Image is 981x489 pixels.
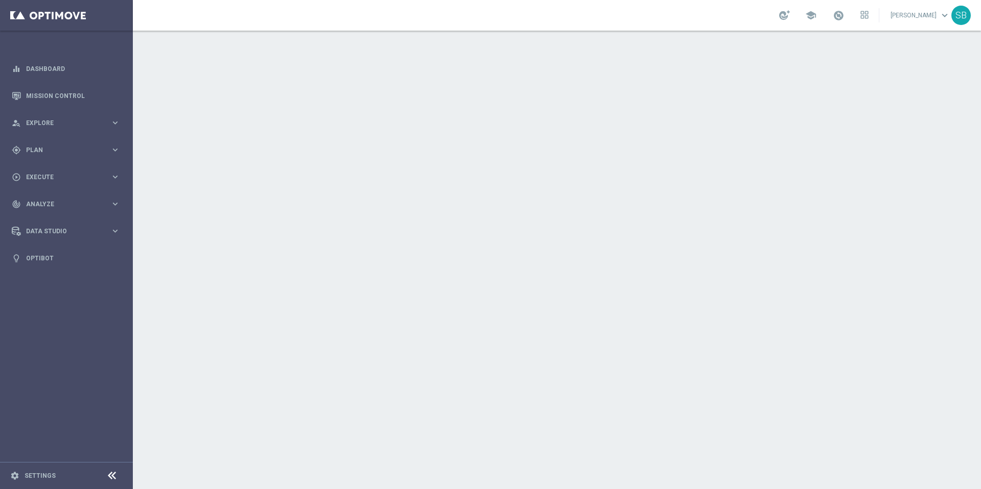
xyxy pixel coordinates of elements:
[890,8,951,23] a: [PERSON_NAME]keyboard_arrow_down
[110,118,120,128] i: keyboard_arrow_right
[11,92,121,100] button: Mission Control
[12,254,21,263] i: lightbulb
[805,10,816,21] span: school
[12,82,120,109] div: Mission Control
[26,228,110,234] span: Data Studio
[10,471,19,480] i: settings
[11,173,121,181] button: play_circle_outline Execute keyboard_arrow_right
[12,145,21,155] i: gps_fixed
[26,82,120,109] a: Mission Control
[12,55,120,82] div: Dashboard
[12,118,21,128] i: person_search
[110,172,120,182] i: keyboard_arrow_right
[11,200,121,208] button: track_changes Analyze keyboard_arrow_right
[25,473,56,479] a: Settings
[12,200,110,209] div: Analyze
[11,119,121,127] button: person_search Explore keyboard_arrow_right
[26,244,120,272] a: Optibot
[26,55,120,82] a: Dashboard
[11,227,121,235] button: Data Studio keyboard_arrow_right
[26,120,110,126] span: Explore
[110,226,120,236] i: keyboard_arrow_right
[12,200,21,209] i: track_changes
[12,227,110,236] div: Data Studio
[951,6,971,25] div: SB
[26,201,110,207] span: Analyze
[26,174,110,180] span: Execute
[110,145,120,155] i: keyboard_arrow_right
[12,118,110,128] div: Explore
[11,146,121,154] button: gps_fixed Plan keyboard_arrow_right
[12,64,21,74] i: equalizer
[12,244,120,272] div: Optibot
[12,173,21,182] i: play_circle_outline
[110,199,120,209] i: keyboard_arrow_right
[939,10,950,21] span: keyboard_arrow_down
[12,145,110,155] div: Plan
[12,173,110,182] div: Execute
[26,147,110,153] span: Plan
[11,65,121,73] button: equalizer Dashboard
[11,254,121,262] button: lightbulb Optibot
